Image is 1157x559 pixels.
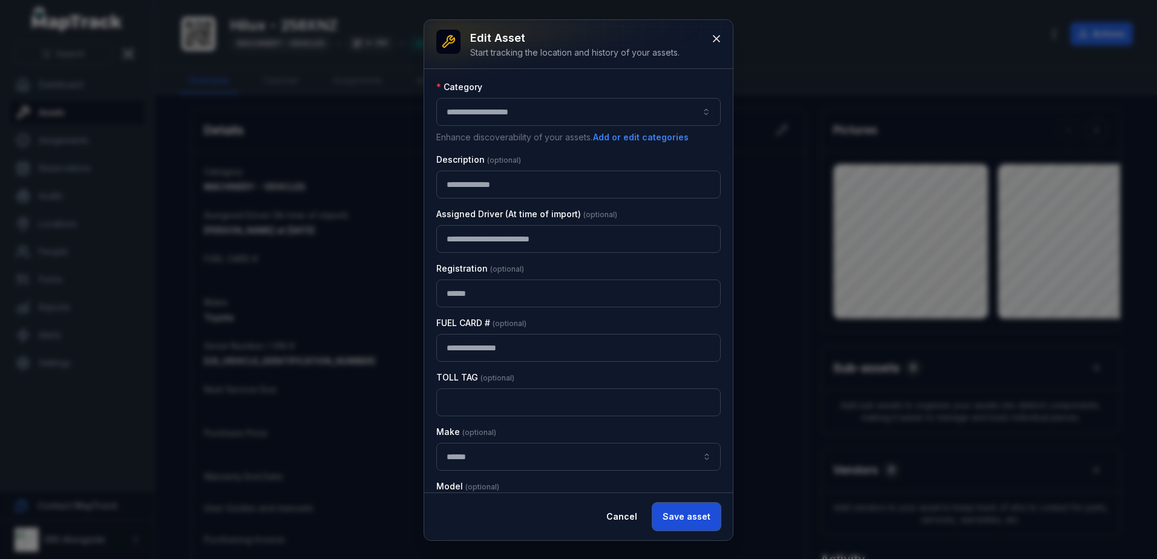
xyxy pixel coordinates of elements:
[470,30,680,47] h3: Edit asset
[436,154,521,166] label: Description
[596,503,647,531] button: Cancel
[436,317,526,329] label: FUEL CARD #
[436,208,617,220] label: Assigned Driver (At time of import)
[592,131,689,144] button: Add or edit categories
[436,443,721,471] input: asset-edit:cf[2c9a1bd6-738d-4b2a-ac98-3f96f4078ca0]-label
[436,263,524,275] label: Registration
[652,503,721,531] button: Save asset
[436,480,499,492] label: Model
[436,426,496,438] label: Make
[436,81,482,93] label: Category
[436,371,514,384] label: TOLL TAG
[470,47,680,59] div: Start tracking the location and history of your assets.
[436,131,721,144] p: Enhance discoverability of your assets.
